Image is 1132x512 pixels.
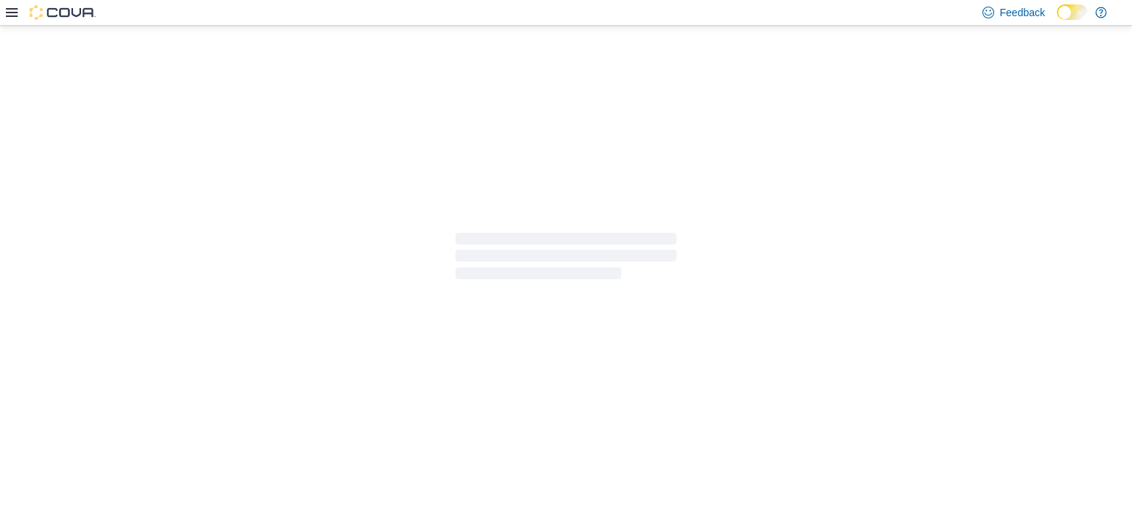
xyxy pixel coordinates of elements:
span: Feedback [1000,5,1045,20]
input: Dark Mode [1057,4,1088,20]
img: Cova [29,5,96,20]
span: Loading [455,236,677,283]
span: Dark Mode [1057,20,1058,21]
